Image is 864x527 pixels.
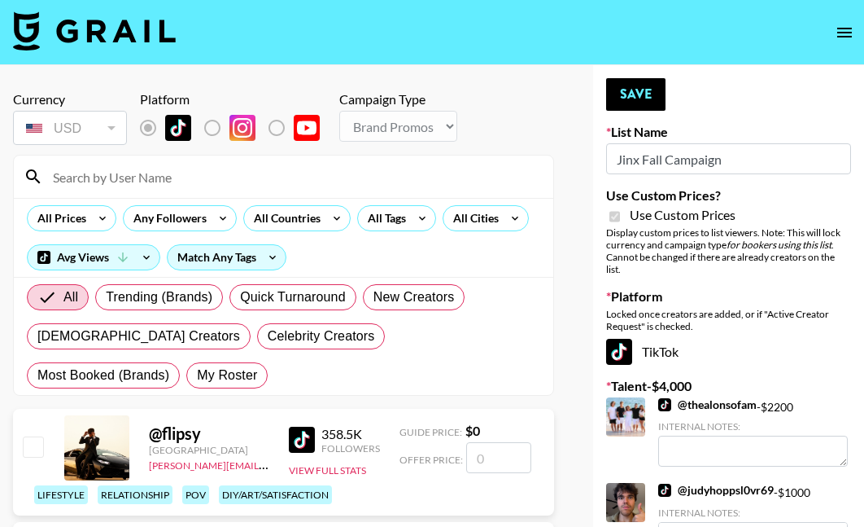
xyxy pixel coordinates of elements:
span: Quick Turnaround [240,288,346,307]
label: List Name [606,124,851,140]
label: Talent - $ 4,000 [606,378,851,394]
span: Most Booked (Brands) [37,366,169,385]
label: Use Custom Prices? [606,187,851,204]
div: lifestyle [34,485,88,504]
div: Internal Notes: [658,420,848,433]
div: All Tags [358,206,409,231]
div: Display custom prices to list viewers. Note: This will lock currency and campaign type . Cannot b... [606,226,851,275]
img: TikTok [606,339,632,365]
div: Followers [321,442,380,455]
span: [DEMOGRAPHIC_DATA] Creators [37,327,240,346]
div: All Countries [244,206,324,231]
div: - $ 2200 [658,397,848,467]
a: @judyhoppsl0vr69 [658,483,774,498]
input: 0 [466,442,531,473]
div: Currency [13,91,127,108]
div: All Prices [28,206,89,231]
div: diy/art/satisfaction [219,485,332,504]
input: Search by User Name [43,164,543,190]
span: All [63,288,78,307]
a: [PERSON_NAME][EMAIL_ADDRESS][DOMAIN_NAME] [149,456,390,472]
img: TikTok [289,427,315,453]
img: Grail Talent [13,11,176,51]
span: New Creators [373,288,455,307]
label: Platform [606,288,851,305]
div: Platform [140,91,333,108]
div: Avg Views [28,245,159,270]
div: relationship [98,485,172,504]
img: YouTube [294,115,320,141]
div: TikTok [606,339,851,365]
div: All Cities [443,206,502,231]
button: View Full Stats [289,464,366,476]
img: TikTok [658,398,671,411]
img: TikTok [658,484,671,497]
span: Guide Price: [399,426,462,438]
div: Internal Notes: [658,507,848,519]
div: USD [16,114,124,143]
div: Currency is locked to USD [13,108,127,148]
div: Locked once creators are added, or if "Active Creator Request" is checked. [606,308,851,332]
button: Save [606,78,665,111]
div: @ flipsy [149,424,269,444]
span: Trending (Brands) [106,288,212,307]
div: List locked to TikTok. [140,111,333,145]
em: for bookers using this list [727,239,831,251]
div: Campaign Type [339,91,457,108]
a: @thealonsofam [658,397,757,412]
div: Any Followers [124,206,210,231]
div: [GEOGRAPHIC_DATA] [149,444,269,456]
img: TikTok [165,115,191,141]
div: 358.5K [321,426,380,442]
div: Match Any Tags [168,245,286,270]
div: pov [182,485,209,504]
span: Offer Price: [399,454,463,466]
span: Celebrity Creators [268,327,375,346]
strong: $ 0 [465,423,480,438]
img: Instagram [229,115,255,141]
span: Use Custom Prices [630,207,735,223]
button: open drawer [828,16,861,49]
span: My Roster [197,366,257,385]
